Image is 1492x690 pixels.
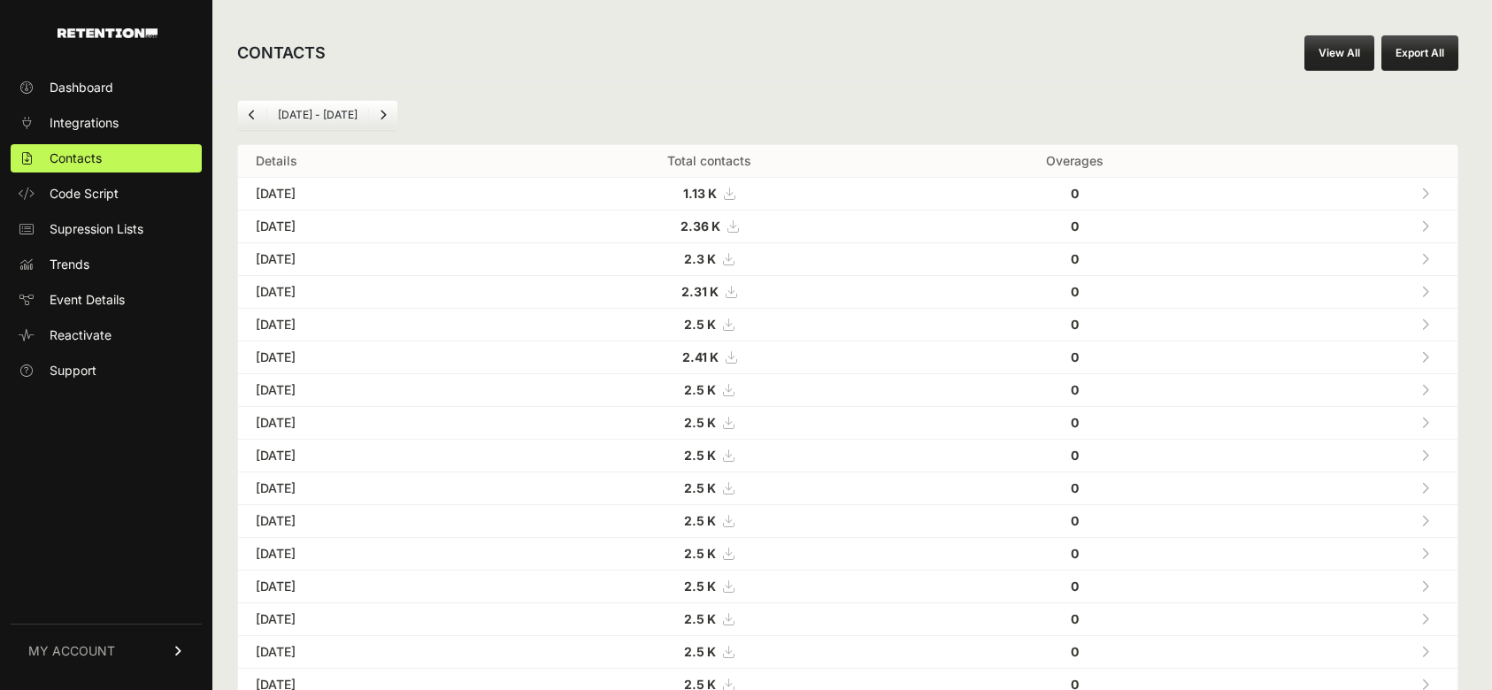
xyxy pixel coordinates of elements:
[684,579,716,594] strong: 2.5 K
[11,286,202,314] a: Event Details
[11,321,202,349] a: Reactivate
[11,356,202,385] a: Support
[504,145,915,178] th: Total contacts
[238,407,504,440] td: [DATE]
[1071,251,1079,266] strong: 0
[1381,35,1458,71] button: Export All
[684,644,716,659] strong: 2.5 K
[50,291,125,309] span: Event Details
[684,579,734,594] a: 2.5 K
[238,505,504,538] td: [DATE]
[684,448,716,463] strong: 2.5 K
[684,513,716,528] strong: 2.5 K
[1071,218,1079,234] strong: 0
[1071,644,1079,659] strong: 0
[11,180,202,208] a: Code Script
[683,186,734,201] a: 1.13 K
[238,440,504,472] td: [DATE]
[11,624,202,678] a: MY ACCOUNT
[266,108,368,122] li: [DATE] - [DATE]
[1071,284,1079,299] strong: 0
[684,382,716,397] strong: 2.5 K
[50,326,112,344] span: Reactivate
[238,145,504,178] th: Details
[684,317,716,332] strong: 2.5 K
[11,144,202,172] a: Contacts
[50,79,113,96] span: Dashboard
[238,101,266,129] a: Previous
[1071,546,1079,561] strong: 0
[683,186,717,201] strong: 1.13 K
[238,374,504,407] td: [DATE]
[681,284,719,299] strong: 2.31 K
[11,215,202,243] a: Supression Lists
[1071,317,1079,332] strong: 0
[11,109,202,137] a: Integrations
[238,211,504,243] td: [DATE]
[238,636,504,669] td: [DATE]
[50,256,89,273] span: Trends
[238,538,504,571] td: [DATE]
[684,644,734,659] a: 2.5 K
[50,114,119,132] span: Integrations
[1071,382,1079,397] strong: 0
[238,178,504,211] td: [DATE]
[238,276,504,309] td: [DATE]
[1071,186,1079,201] strong: 0
[684,415,716,430] strong: 2.5 K
[681,218,738,234] a: 2.36 K
[237,41,326,65] h2: CONTACTS
[1071,579,1079,594] strong: 0
[684,480,734,495] a: 2.5 K
[1071,349,1079,364] strong: 0
[1304,35,1374,71] a: View All
[684,382,734,397] a: 2.5 K
[50,362,96,379] span: Support
[684,251,734,266] a: 2.3 K
[684,546,734,561] a: 2.5 K
[684,415,734,430] a: 2.5 K
[238,603,504,636] td: [DATE]
[682,349,736,364] a: 2.41 K
[684,611,716,626] strong: 2.5 K
[1071,513,1079,528] strong: 0
[1071,611,1079,626] strong: 0
[238,243,504,276] td: [DATE]
[681,284,736,299] a: 2.31 K
[28,642,115,660] span: MY ACCOUNT
[684,513,734,528] a: 2.5 K
[1071,415,1079,430] strong: 0
[50,149,102,167] span: Contacts
[682,349,719,364] strong: 2.41 K
[681,218,720,234] strong: 2.36 K
[58,28,158,38] img: Retention.com
[369,101,397,129] a: Next
[1071,480,1079,495] strong: 0
[11,250,202,279] a: Trends
[915,145,1235,178] th: Overages
[238,341,504,374] td: [DATE]
[684,611,734,626] a: 2.5 K
[11,73,202,102] a: Dashboard
[238,309,504,341] td: [DATE]
[684,448,734,463] a: 2.5 K
[50,220,143,238] span: Supression Lists
[1071,448,1079,463] strong: 0
[684,251,716,266] strong: 2.3 K
[238,472,504,505] td: [DATE]
[684,317,734,332] a: 2.5 K
[50,185,119,203] span: Code Script
[238,571,504,603] td: [DATE]
[684,480,716,495] strong: 2.5 K
[684,546,716,561] strong: 2.5 K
